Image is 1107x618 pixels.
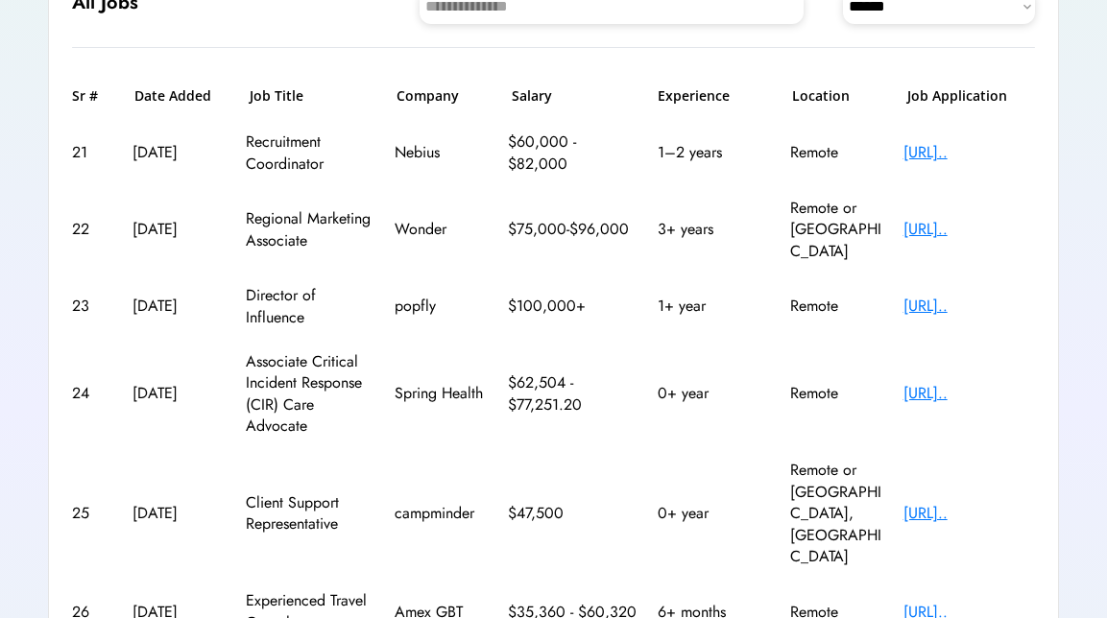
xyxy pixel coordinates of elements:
div: Nebius [395,142,491,163]
div: Client Support Representative [246,492,377,535]
div: Wonder [395,219,491,240]
h6: Salary [512,86,639,106]
div: $60,000 - $82,000 [508,131,639,175]
div: 23 [72,296,115,317]
div: campminder [395,503,491,524]
h6: Job Title [250,86,303,106]
div: Director of Influence [246,285,377,328]
h6: Location [792,86,888,106]
div: [DATE] [132,142,229,163]
div: $75,000-$96,000 [508,219,639,240]
div: [URL].. [903,383,1035,404]
div: 21 [72,142,115,163]
h6: Job Application [907,86,1035,106]
div: $100,000+ [508,296,639,317]
div: 3+ years [658,219,773,240]
div: [URL].. [903,296,1035,317]
div: Remote [790,383,886,404]
h6: Date Added [134,86,230,106]
div: [DATE] [132,503,229,524]
div: Remote or [GEOGRAPHIC_DATA],[GEOGRAPHIC_DATA] [790,460,886,567]
div: 25 [72,503,115,524]
div: 0+ year [658,503,773,524]
div: Recruitment Coordinator [246,131,377,175]
div: [DATE] [132,383,229,404]
div: 1–2 years [658,142,773,163]
div: 1+ year [658,296,773,317]
div: Spring Health [395,383,491,404]
div: [URL].. [903,503,1035,524]
h6: Company [397,86,493,106]
div: [URL].. [903,142,1035,163]
div: Associate Critical Incident Response (CIR) Care Advocate [246,351,377,438]
div: 22 [72,219,115,240]
div: Regional Marketing Associate [246,208,377,251]
div: Remote [790,296,886,317]
div: Remote [790,142,886,163]
div: 0+ year [658,383,773,404]
div: [DATE] [132,219,229,240]
div: [DATE] [132,296,229,317]
div: Remote or [GEOGRAPHIC_DATA] [790,198,886,262]
div: popfly [395,296,491,317]
div: $47,500 [508,503,639,524]
div: $62,504 - $77,251.20 [508,372,639,416]
h6: Experience [658,86,773,106]
div: [URL].. [903,219,1035,240]
div: 24 [72,383,115,404]
h6: Sr # [72,86,115,106]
